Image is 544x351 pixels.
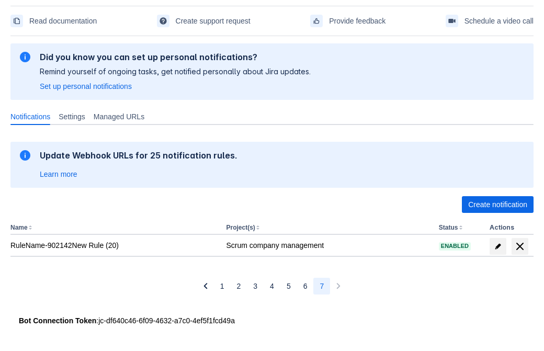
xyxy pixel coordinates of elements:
nav: Pagination [197,278,347,295]
span: 2 [237,278,241,295]
h2: Update Webhook URLs for 25 notification rules. [40,150,237,161]
a: Create support request [157,13,251,29]
button: Page 2 [231,278,247,295]
span: feedback [312,17,321,25]
span: videoCall [448,17,456,25]
button: Page 7 [313,278,330,295]
button: Status [439,224,458,231]
span: edit [494,242,502,251]
span: Create support request [176,13,251,29]
button: Next [330,278,347,295]
span: Settings [59,111,85,122]
a: Schedule a video call [446,13,534,29]
span: 3 [253,278,257,295]
span: Enabled [439,243,471,249]
span: Managed URLs [94,111,144,122]
button: Page 5 [280,278,297,295]
span: support [159,17,167,25]
span: 4 [270,278,274,295]
button: Page 6 [297,278,314,295]
button: Page 4 [264,278,280,295]
span: Read documentation [29,13,97,29]
span: Notifications [10,111,50,122]
span: documentation [13,17,21,25]
a: Read documentation [10,13,97,29]
button: Previous [197,278,214,295]
a: Provide feedback [310,13,386,29]
button: Create notification [462,196,534,213]
span: delete [514,240,526,253]
div: RuleName-902142New Rule (20) [10,240,218,251]
div: Scrum company management [226,240,430,251]
button: Page 1 [214,278,231,295]
span: 5 [287,278,291,295]
a: Learn more [40,169,77,179]
button: Project(s) [226,224,255,231]
span: 6 [303,278,308,295]
th: Actions [485,221,534,235]
a: Set up personal notifications [40,81,132,92]
span: Schedule a video call [464,13,534,29]
h2: Did you know you can set up personal notifications? [40,52,311,62]
span: 1 [220,278,224,295]
span: Provide feedback [329,13,386,29]
span: information [19,51,31,63]
p: Remind yourself of ongoing tasks, get notified personally about Jira updates. [40,66,311,77]
button: Page 3 [247,278,264,295]
div: : jc-df640c46-6f09-4632-a7c0-4ef5f1fcd49a [19,315,525,326]
span: Create notification [468,196,527,213]
button: Name [10,224,28,231]
span: information [19,149,31,162]
span: 7 [320,278,324,295]
strong: Bot Connection Token [19,316,96,325]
